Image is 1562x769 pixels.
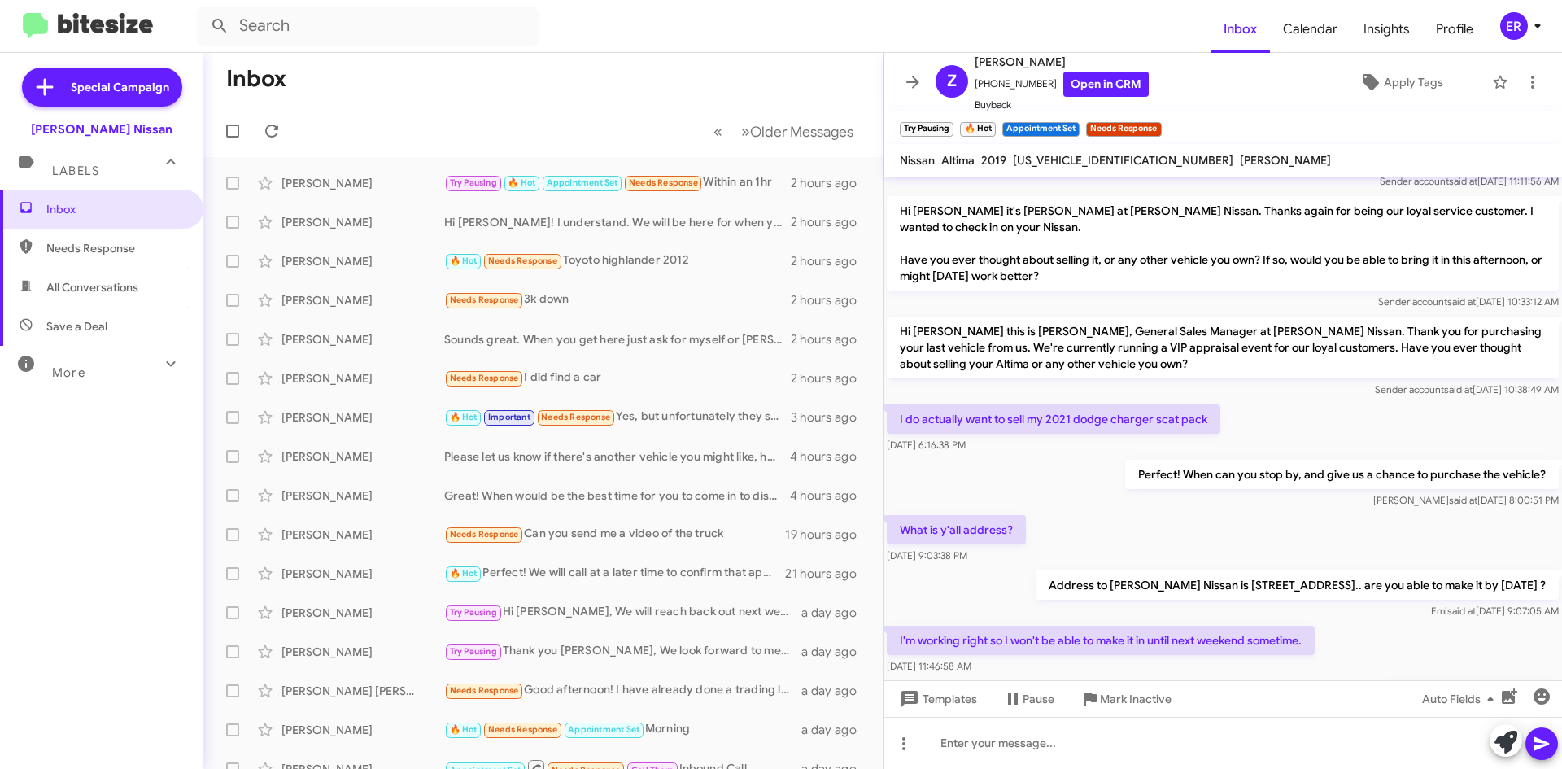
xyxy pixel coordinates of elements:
span: 🔥 Hot [450,724,478,735]
small: Appointment Set [1002,122,1080,137]
span: said at [1444,383,1473,395]
div: [PERSON_NAME] [281,605,444,621]
p: I do actually want to sell my 2021 dodge charger scat pack [887,404,1220,434]
div: [PERSON_NAME] [281,644,444,660]
div: [PERSON_NAME] [281,566,444,582]
span: Needs Response [450,295,519,305]
div: Toyoto highlander 2012 [444,251,791,270]
div: 3k down [444,291,791,309]
div: [PERSON_NAME] [281,527,444,543]
div: Hi [PERSON_NAME], We will reach back out next week, and see when it's a better time for you! [444,603,801,622]
span: 🔥 Hot [450,256,478,266]
div: Good afternoon! I have already done a trading last night with the assistance of [PERSON_NAME] [444,681,801,700]
div: Hi [PERSON_NAME]! I understand. We will be here for when you are ready! Please keep us updated [444,214,791,230]
div: [PERSON_NAME] [281,409,444,426]
div: [PERSON_NAME] [281,722,444,738]
div: 19 hours ago [785,527,870,543]
p: What is y'all address? [887,515,1026,544]
div: Morning [444,720,801,739]
div: a day ago [801,644,870,660]
small: Needs Response [1086,122,1161,137]
span: Sender account [DATE] 11:11:56 AM [1380,175,1559,187]
span: Calendar [1270,6,1350,53]
span: [PHONE_NUMBER] [975,72,1149,97]
button: Pause [990,684,1067,714]
span: Emi [DATE] 9:07:05 AM [1431,605,1559,617]
span: [US_VEHICLE_IDENTIFICATION_NUMBER] [1013,153,1233,168]
p: I'm working right so I won't be able to make it in until next weekend sometime. [887,626,1315,655]
span: [DATE] 11:46:58 AM [887,660,971,672]
div: Great! When would be the best time for you to come in to discuss your vehicle? Let me know! [444,487,790,504]
span: [DATE] 9:03:38 PM [887,549,967,561]
span: said at [1449,175,1477,187]
span: Needs Response [629,177,698,188]
button: Apply Tags [1317,68,1484,97]
a: Special Campaign [22,68,182,107]
span: Buyback [975,97,1149,113]
div: [PERSON_NAME] [281,214,444,230]
div: [PERSON_NAME] [281,487,444,504]
div: 4 hours ago [790,448,870,465]
a: Profile [1423,6,1486,53]
p: Hi [PERSON_NAME] this is [PERSON_NAME], General Sales Manager at [PERSON_NAME] Nissan. Thank you ... [887,317,1559,378]
span: Needs Response [450,529,519,540]
h1: Inbox [226,66,286,92]
span: 2019 [981,153,1006,168]
span: Important [488,412,530,422]
div: a day ago [801,683,870,699]
small: 🔥 Hot [960,122,995,137]
span: Needs Response [488,256,557,266]
a: Open in CRM [1063,72,1149,97]
div: Within an 1hr [444,173,791,192]
span: Nissan [900,153,935,168]
div: Please let us know if there's another vehicle you might like, here is our website. [URL][DOMAIN_N... [444,448,790,465]
a: Inbox [1211,6,1270,53]
span: Appointment Set [547,177,618,188]
span: Appointment Set [568,724,639,735]
div: [PERSON_NAME] [281,175,444,191]
span: Needs Response [46,240,185,256]
button: Templates [884,684,990,714]
span: Apply Tags [1384,68,1443,97]
div: [PERSON_NAME] [281,448,444,465]
span: Sender account [DATE] 10:33:12 AM [1378,295,1559,308]
span: Templates [897,684,977,714]
span: Older Messages [750,123,853,141]
div: Can you send me a video of the truck [444,525,785,544]
div: 3 hours ago [791,409,870,426]
button: Previous [704,115,732,148]
span: 🔥 Hot [450,568,478,579]
span: said at [1447,295,1476,308]
span: Try Pausing [450,177,497,188]
span: Labels [52,164,99,178]
div: 2 hours ago [791,214,870,230]
span: Needs Response [541,412,610,422]
span: Needs Response [450,373,519,383]
span: [PERSON_NAME] [1240,153,1331,168]
div: [PERSON_NAME] [281,331,444,347]
span: Altima [941,153,975,168]
span: Sender account [DATE] 10:38:49 AM [1375,383,1559,395]
a: Insights [1350,6,1423,53]
button: Mark Inactive [1067,684,1185,714]
span: Needs Response [488,724,557,735]
span: All Conversations [46,279,138,295]
span: [PERSON_NAME] [DATE] 8:00:51 PM [1373,494,1559,506]
span: [PERSON_NAME] [975,52,1149,72]
span: Save a Deal [46,318,107,334]
span: Pause [1023,684,1054,714]
div: 2 hours ago [791,292,870,308]
div: 2 hours ago [791,253,870,269]
span: « [713,121,722,142]
p: Perfect! When can you stop by, and give us a chance to purchase the vehicle? [1125,460,1559,489]
span: Special Campaign [71,79,169,95]
span: » [741,121,750,142]
div: ER [1500,12,1528,40]
span: [DATE] 6:16:38 PM [887,439,966,451]
div: [PERSON_NAME] [281,370,444,387]
span: Mark Inactive [1100,684,1171,714]
div: Yes, but unfortunately they said I wouldn't qualify even if I traded in 2 vehicles. It was funny ... [444,408,791,426]
div: Sounds great. When you get here just ask for myself or [PERSON_NAME] (New Car Sales Director) [444,331,791,347]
